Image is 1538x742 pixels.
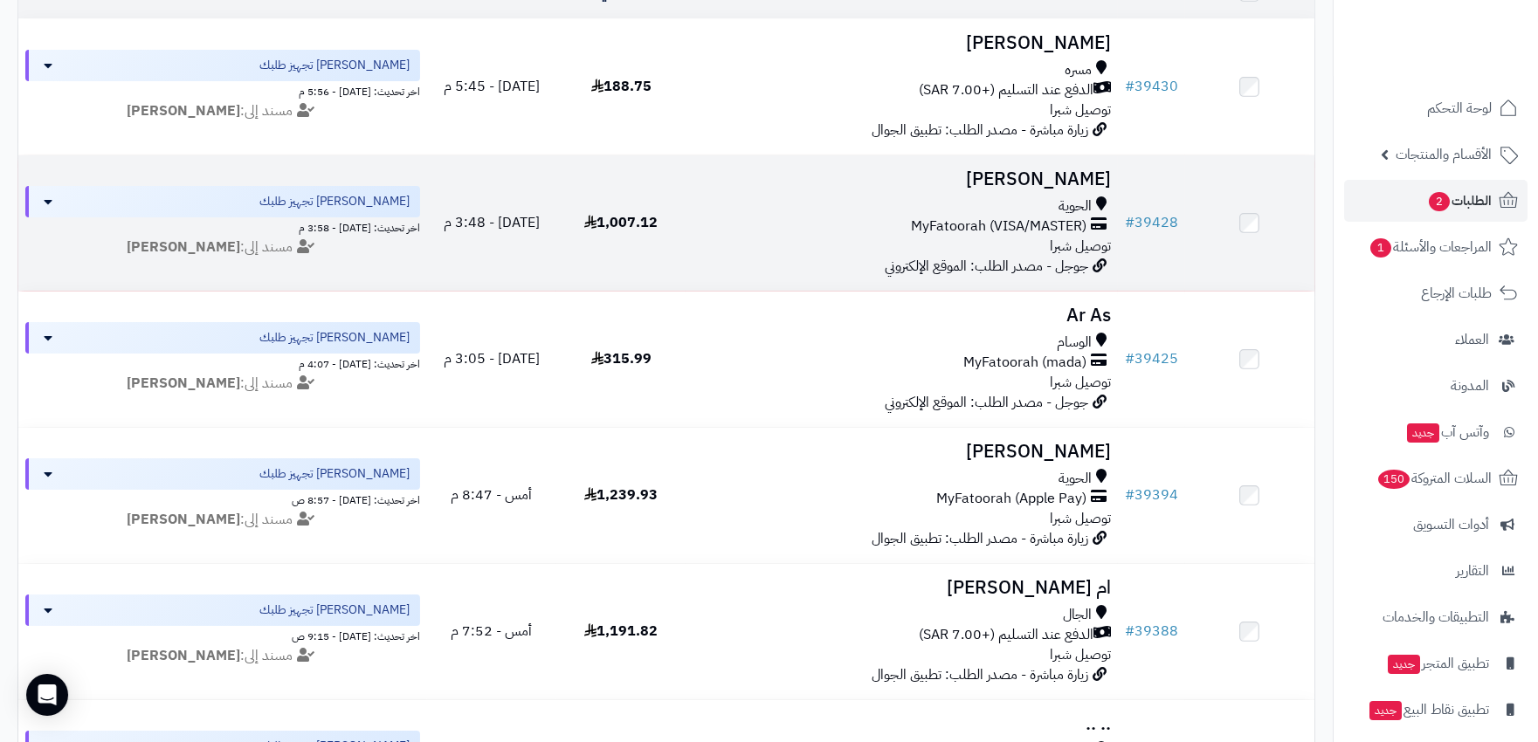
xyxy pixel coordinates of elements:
[693,578,1110,598] h3: ام [PERSON_NAME]
[1050,236,1111,257] span: توصيل شبرا
[444,348,540,369] span: [DATE] - 3:05 م
[1427,189,1492,213] span: الطلبات
[25,626,420,644] div: اخر تحديث: [DATE] - 9:15 ص
[919,80,1093,100] span: الدفع عند التسليم (+7.00 SAR)
[1413,512,1489,537] span: أدوات التسويق
[1344,272,1528,314] a: طلبات الإرجاع
[919,625,1093,645] span: الدفع عند التسليم (+7.00 SAR)
[25,217,420,236] div: اخر تحديث: [DATE] - 3:58 م
[25,354,420,372] div: اخر تحديث: [DATE] - 4:07 م
[1050,508,1111,529] span: توصيل شبرا
[1369,235,1492,259] span: المراجعات والأسئلة
[1456,559,1489,583] span: التقارير
[1065,60,1092,80] span: مسره
[12,237,433,258] div: مسند إلى:
[1063,605,1092,625] span: الجال
[1407,423,1439,443] span: جديد
[1383,605,1489,629] span: التطبيقات والخدمات
[963,353,1086,373] span: MyFatoorah (mada)
[1125,212,1178,233] a: #39428
[591,76,652,97] span: 188.75
[259,465,410,483] span: [PERSON_NAME] تجهيز طلبك
[693,33,1110,53] h3: [PERSON_NAME]
[1405,420,1489,444] span: وآتس آب
[1050,100,1111,120] span: توصيل شبرا
[872,528,1088,549] span: زيارة مباشرة - مصدر الطلب: تطبيق الجوال
[26,674,68,716] div: Open Intercom Messenger
[885,256,1088,277] span: جوجل - مصدر الطلب: الموقع الإلكتروني
[259,193,410,210] span: [PERSON_NAME] تجهيز طلبك
[1125,348,1178,369] a: #39425
[1125,76,1135,97] span: #
[444,76,540,97] span: [DATE] - 5:45 م
[127,373,240,394] strong: [PERSON_NAME]
[885,392,1088,413] span: جوجل - مصدر الطلب: الموقع الإلكتروني
[1344,504,1528,546] a: أدوات التسويق
[1125,484,1178,505] a: #39394
[12,646,433,666] div: مسند إلى:
[1451,374,1489,398] span: المدونة
[127,237,240,258] strong: [PERSON_NAME]
[1125,348,1135,369] span: #
[127,100,240,121] strong: [PERSON_NAME]
[1344,226,1528,268] a: المراجعات والأسئلة1
[127,509,240,530] strong: [PERSON_NAME]
[911,216,1086,237] span: MyFatoorah (VISA/MASTER)
[1344,689,1528,731] a: تطبيق نقاط البيعجديد
[1344,642,1528,684] a: تطبيق المتجرجديد
[1344,596,1528,638] a: التطبيقات والخدمات
[1344,365,1528,407] a: المدونة
[693,169,1110,189] h3: [PERSON_NAME]
[1419,46,1521,83] img: logo-2.png
[1125,621,1135,642] span: #
[936,489,1086,509] span: MyFatoorah (Apple Pay)
[1370,238,1391,258] span: 1
[1369,701,1402,720] span: جديد
[25,490,420,508] div: اخر تحديث: [DATE] - 8:57 ص
[1427,96,1492,120] span: لوحة التحكم
[259,57,410,74] span: [PERSON_NAME] تجهيز طلبك
[872,120,1088,141] span: زيارة مباشرة - مصدر الطلب: تطبيق الجوال
[444,212,540,233] span: [DATE] - 3:48 م
[1429,192,1450,211] span: 2
[584,212,658,233] span: 1,007.12
[1125,621,1178,642] a: #39388
[259,601,410,619] span: [PERSON_NAME] تجهيز طلبك
[1057,333,1092,353] span: الوسام
[127,645,240,666] strong: [PERSON_NAME]
[872,664,1088,685] span: زيارة مباشرة - مصدر الطلب: تطبيق الجوال
[1388,655,1420,674] span: جديد
[1421,281,1492,306] span: طلبات الإرجاع
[1368,697,1489,722] span: تطبيق نقاط البيع
[1455,327,1489,352] span: العملاء
[451,484,532,505] span: أمس - 8:47 م
[1059,469,1092,489] span: الحوية
[12,374,433,394] div: مسند إلى:
[1376,466,1492,491] span: السلات المتروكة
[584,484,658,505] span: 1,239.93
[693,306,1110,326] h3: Ar As
[591,348,652,369] span: 315.99
[1344,457,1528,499] a: السلات المتروكة150
[1344,319,1528,361] a: العملاء
[1059,196,1092,216] span: الحوية
[1396,142,1492,167] span: الأقسام والمنتجات
[693,714,1110,734] h3: .. ..
[1344,87,1528,129] a: لوحة التحكم
[1125,212,1135,233] span: #
[1050,644,1111,665] span: توصيل شبرا
[1344,180,1528,222] a: الطلبات2
[1050,372,1111,393] span: توصيل شبرا
[451,621,532,642] span: أمس - 7:52 م
[1344,550,1528,592] a: التقارير
[12,510,433,530] div: مسند إلى:
[1378,470,1410,489] span: 150
[259,329,410,347] span: [PERSON_NAME] تجهيز طلبك
[584,621,658,642] span: 1,191.82
[1125,484,1135,505] span: #
[1125,76,1178,97] a: #39430
[693,442,1110,462] h3: [PERSON_NAME]
[25,81,420,100] div: اخر تحديث: [DATE] - 5:56 م
[1386,651,1489,676] span: تطبيق المتجر
[1344,411,1528,453] a: وآتس آبجديد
